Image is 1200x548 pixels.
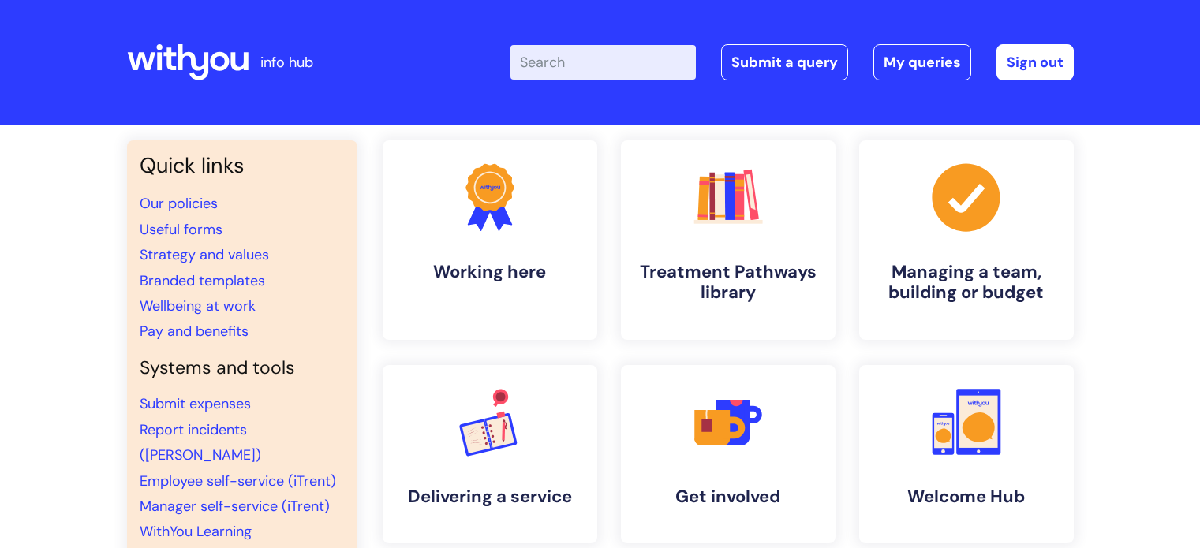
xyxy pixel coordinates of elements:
h4: Delivering a service [395,486,585,507]
h4: Systems and tools [140,357,345,379]
div: | - [510,44,1074,80]
input: Search [510,45,696,80]
a: Pay and benefits [140,322,249,341]
h4: Welcome Hub [872,486,1061,507]
h4: Treatment Pathways library [634,262,823,304]
h4: Managing a team, building or budget [872,262,1061,304]
a: Get involved [621,365,836,543]
a: Branded templates [140,271,265,290]
a: Submit expenses [140,394,251,413]
h4: Get involved [634,486,823,507]
a: Working here [383,140,597,340]
a: Managing a team, building or budget [859,140,1074,340]
p: info hub [260,50,313,75]
a: WithYou Learning [140,522,252,541]
a: Welcome Hub [859,365,1074,543]
a: Manager self-service (iTrent) [140,497,330,516]
a: Report incidents ([PERSON_NAME]) [140,420,261,464]
a: Our policies [140,194,218,213]
a: Useful forms [140,220,222,239]
a: Sign out [996,44,1074,80]
a: Wellbeing at work [140,296,256,315]
a: Treatment Pathways library [621,140,836,340]
a: Strategy and values [140,245,269,264]
a: My queries [873,44,971,80]
h3: Quick links [140,153,345,178]
a: Delivering a service [383,365,597,543]
h4: Working here [395,262,585,282]
a: Employee self-service (iTrent) [140,472,336,490]
a: Submit a query [721,44,848,80]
